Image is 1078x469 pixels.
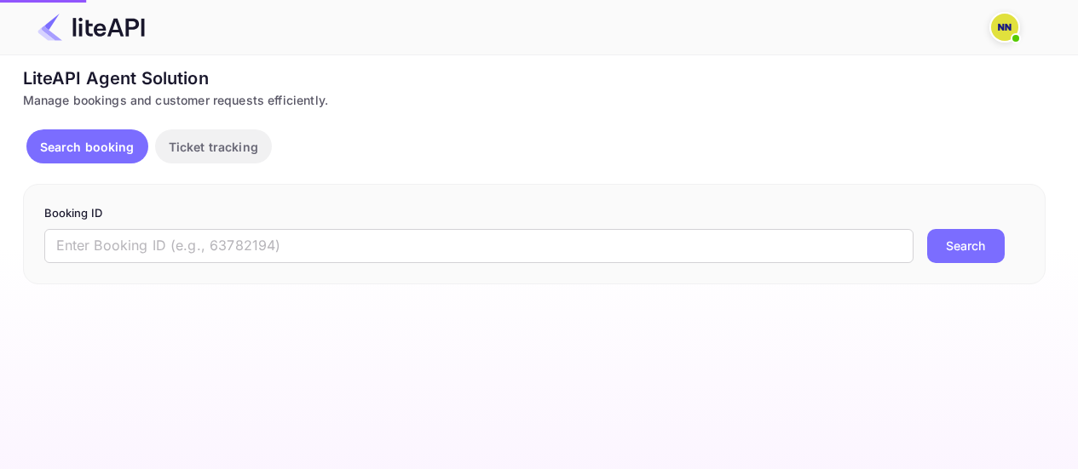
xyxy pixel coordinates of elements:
[991,14,1018,41] img: N/A N/A
[23,66,1046,91] div: LiteAPI Agent Solution
[169,138,258,156] p: Ticket tracking
[23,91,1046,109] div: Manage bookings and customer requests efficiently.
[927,229,1005,263] button: Search
[44,205,1024,222] p: Booking ID
[40,138,135,156] p: Search booking
[44,229,914,263] input: Enter Booking ID (e.g., 63782194)
[37,14,145,41] img: LiteAPI Logo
